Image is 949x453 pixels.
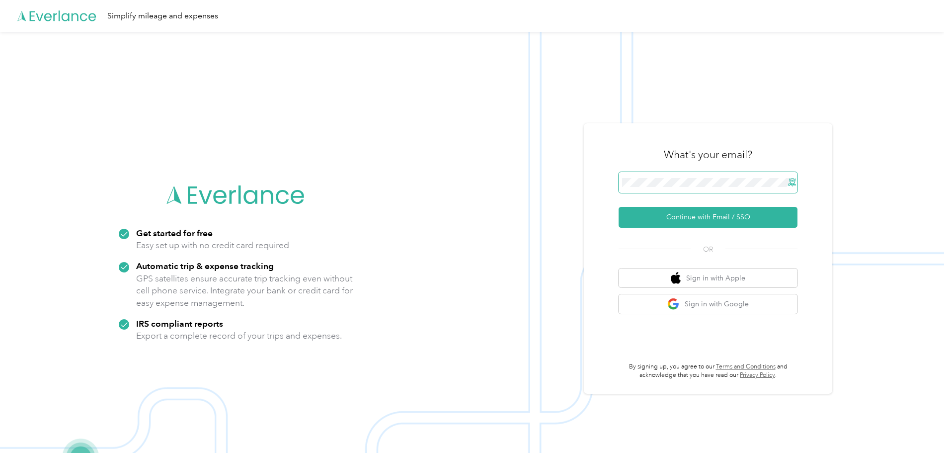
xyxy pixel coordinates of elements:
[136,239,289,252] p: Easy set up with no credit card required
[136,330,342,342] p: Export a complete record of your trips and expenses.
[667,298,680,310] img: google logo
[619,362,797,380] p: By signing up, you agree to our and acknowledge that you have read our .
[107,10,218,22] div: Simplify mileage and expenses
[691,244,725,255] span: OR
[136,318,223,329] strong: IRS compliant reports
[136,261,274,271] strong: Automatic trip & expense tracking
[619,269,797,288] button: apple logoSign in with Apple
[716,363,776,370] a: Terms and Conditions
[136,228,213,238] strong: Get started for free
[619,207,797,228] button: Continue with Email / SSO
[671,272,681,284] img: apple logo
[740,371,775,379] a: Privacy Policy
[664,148,752,162] h3: What's your email?
[619,294,797,314] button: google logoSign in with Google
[136,272,353,309] p: GPS satellites ensure accurate trip tracking even without cell phone service. Integrate your bank...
